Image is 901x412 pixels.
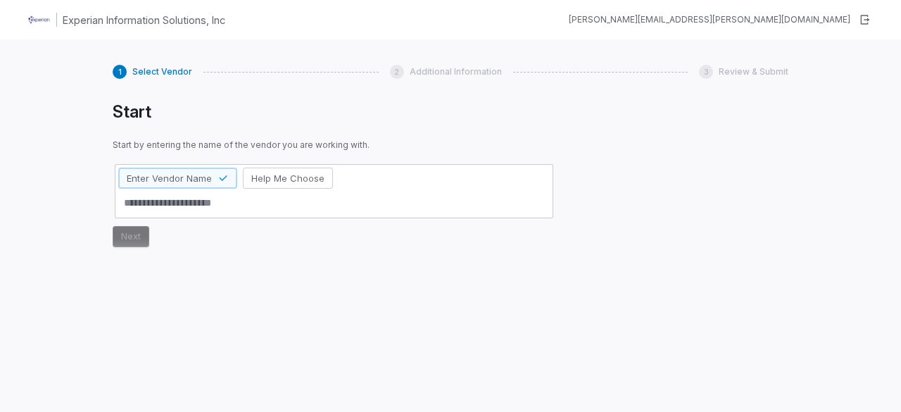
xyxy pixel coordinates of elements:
[390,65,404,79] div: 2
[113,139,555,151] span: Start by entering the name of the vendor you are working with.
[127,172,212,185] span: Enter Vendor Name
[63,13,225,27] h1: Experian Information Solutions, Inc
[243,168,333,189] button: Help Me Choose
[251,172,325,185] span: Help Me Choose
[569,14,850,25] div: [PERSON_NAME][EMAIL_ADDRESS][PERSON_NAME][DOMAIN_NAME]
[132,66,192,77] span: Select Vendor
[719,66,788,77] span: Review & Submit
[28,8,51,31] img: Clerk Logo
[410,66,502,77] span: Additional Information
[113,101,555,123] h1: Start
[113,65,127,79] div: 1
[118,168,237,189] button: Enter Vendor Name
[699,65,713,79] div: 3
